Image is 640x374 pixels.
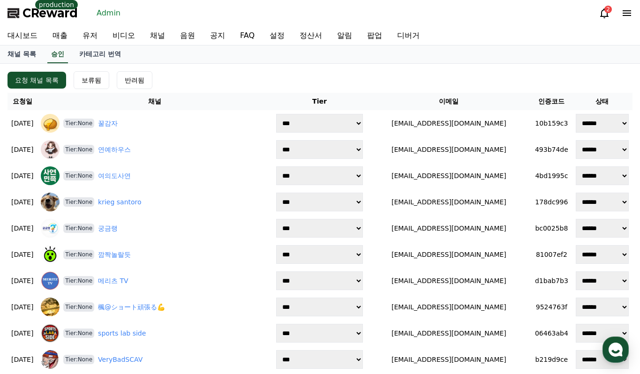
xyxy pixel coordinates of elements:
a: 알림 [330,26,360,45]
th: 이메일 [367,93,531,110]
p: [DATE] [11,224,33,233]
img: 여의도사연 [41,166,60,185]
a: 홈 [3,296,62,320]
a: 楓@ショート頑張る💪 [98,302,165,312]
td: 10b159c3 [531,110,572,136]
a: 팝업 [360,26,390,45]
p: [DATE] [11,329,33,338]
a: 2 [599,7,610,19]
a: CReward [8,6,78,21]
a: 디버거 [390,26,427,45]
td: 06463ab4 [531,320,572,346]
a: 음원 [173,26,203,45]
img: 메리츠 TV [41,271,60,290]
a: 카테고리 번역 [72,45,128,63]
p: [DATE] [11,302,33,312]
a: 비디오 [105,26,143,45]
a: 대화 [62,296,121,320]
a: 연예하우스 [98,145,131,155]
td: [EMAIL_ADDRESS][DOMAIN_NAME] [367,268,531,294]
span: Tier:None [63,224,94,233]
th: 채널 [37,93,272,110]
button: 반려됨 [117,71,152,89]
img: sports lab side [41,324,60,343]
span: Tier:None [63,171,94,180]
span: Tier:None [63,145,94,154]
td: [EMAIL_ADDRESS][DOMAIN_NAME] [367,215,531,241]
a: 채널 [143,26,173,45]
a: 여의도사연 [98,171,131,181]
span: Tier:None [63,276,94,285]
div: 요청 채널 목록 [15,75,59,85]
td: 9524763f [531,294,572,320]
button: 보류됨 [74,71,109,89]
a: 메리츠 TV [98,276,128,286]
p: [DATE] [11,250,33,260]
td: [EMAIL_ADDRESS][DOMAIN_NAME] [367,189,531,215]
a: 설정 [262,26,292,45]
button: 요청 채널 목록 [8,72,66,89]
span: CReward [23,6,78,21]
a: Admin [93,6,124,21]
span: Tier:None [63,355,94,364]
td: [EMAIL_ADDRESS][DOMAIN_NAME] [367,294,531,320]
span: 대화 [86,311,97,318]
td: [EMAIL_ADDRESS][DOMAIN_NAME] [367,241,531,268]
img: 깜짝놀랄듯 [41,245,60,264]
td: [EMAIL_ADDRESS][DOMAIN_NAME] [367,320,531,346]
img: VeryBadSCAV [41,350,60,369]
p: [DATE] [11,145,33,155]
img: 楓@ショート頑張る💪 [41,298,60,316]
th: 요청일 [8,93,37,110]
td: 178dc996 [531,189,572,215]
img: 연예하우스 [41,140,60,159]
td: [EMAIL_ADDRESS][DOMAIN_NAME] [367,136,531,163]
div: 2 [604,6,612,13]
a: krieg santoro [98,197,142,207]
p: [DATE] [11,355,33,365]
td: d1bab7b3 [531,268,572,294]
div: 반려됨 [125,75,144,85]
div: 보류됨 [82,75,101,85]
span: Tier:None [63,250,94,259]
a: sports lab side [98,329,146,338]
a: 정산서 [292,26,330,45]
span: 홈 [30,310,35,318]
a: 공지 [203,26,233,45]
td: b219d9ce [531,346,572,373]
td: [EMAIL_ADDRESS][DOMAIN_NAME] [367,163,531,189]
span: Tier:None [63,302,94,312]
th: 인증코드 [531,93,572,110]
a: 꿀감자 [98,119,118,128]
a: VeryBadSCAV [98,355,143,365]
a: 깜짝놀랄듯 [98,250,131,260]
img: 궁금랭 [41,219,60,238]
a: 승인 [47,45,68,63]
td: 81007ef2 [531,241,572,268]
span: Tier:None [63,119,94,128]
p: [DATE] [11,119,33,128]
th: 상태 [572,93,632,110]
a: 유저 [75,26,105,45]
span: Tier:None [63,329,94,338]
a: FAQ [233,26,262,45]
a: 궁금랭 [98,224,118,233]
img: 꿀감자 [41,114,60,133]
th: Tier [272,93,367,110]
span: Tier:None [63,197,94,207]
td: [EMAIL_ADDRESS][DOMAIN_NAME] [367,346,531,373]
td: bc0025b8 [531,215,572,241]
td: [EMAIL_ADDRESS][DOMAIN_NAME] [367,110,531,136]
td: 493b74de [531,136,572,163]
img: krieg santoro [41,193,60,211]
a: 매출 [45,26,75,45]
p: [DATE] [11,276,33,286]
td: 4bd1995c [531,163,572,189]
a: 설정 [121,296,180,320]
p: [DATE] [11,197,33,207]
p: [DATE] [11,171,33,181]
span: 설정 [145,310,156,318]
